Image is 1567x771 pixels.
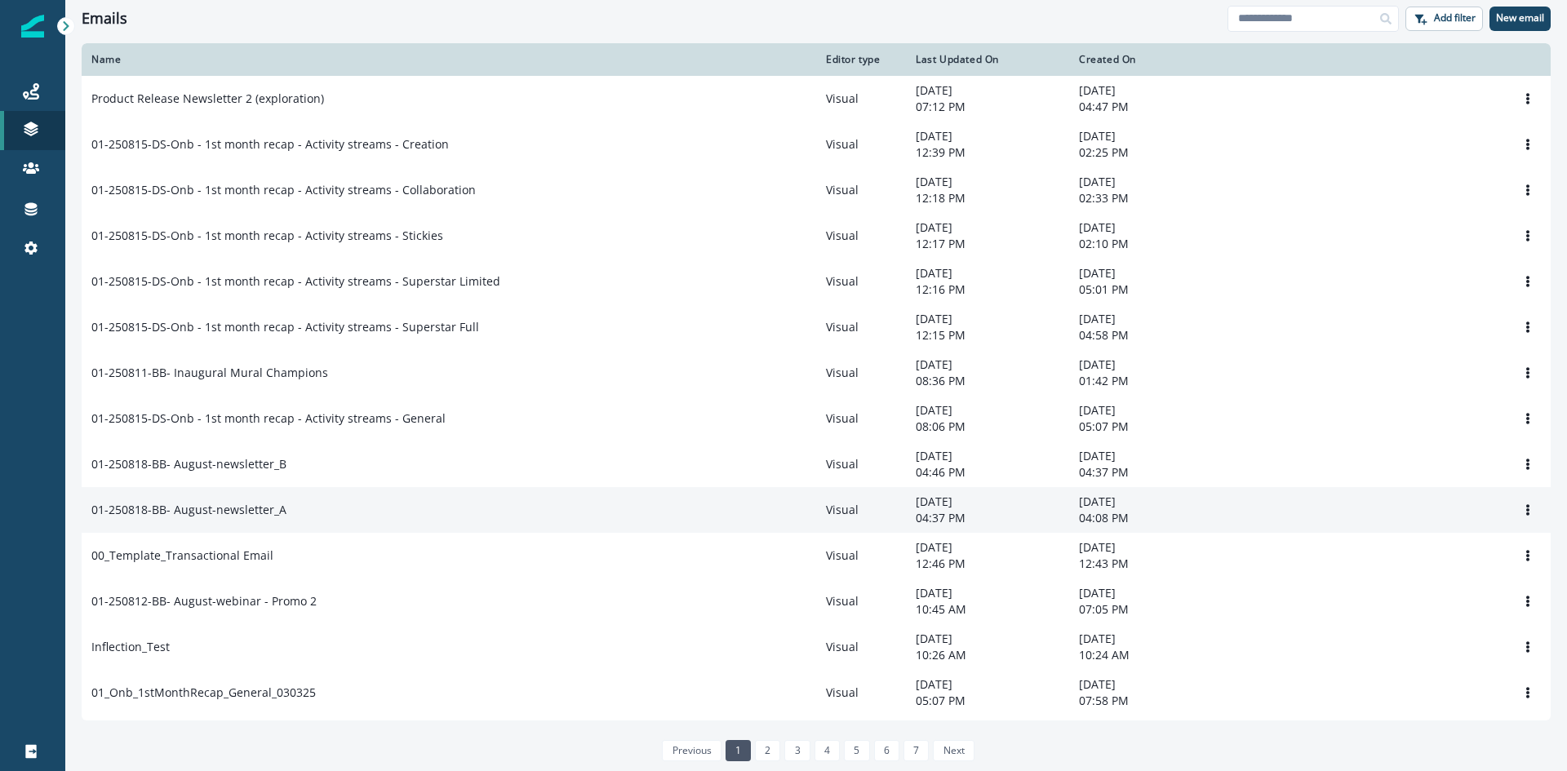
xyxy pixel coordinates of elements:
[1515,361,1541,385] button: Options
[82,487,1551,533] a: 01-250818-BB- August-newsletter_AVisual[DATE]04:37 PM[DATE]04:08 PMOptions
[1496,12,1544,24] p: New email
[1079,419,1223,435] p: 05:07 PM
[1515,680,1541,705] button: Options
[916,219,1059,236] p: [DATE]
[916,357,1059,373] p: [DATE]
[755,740,780,761] a: Page 2
[916,128,1059,144] p: [DATE]
[844,740,869,761] a: Page 5
[726,740,751,761] a: Page 1 is your current page
[816,533,906,578] td: Visual
[816,76,906,122] td: Visual
[21,15,44,38] img: Inflection
[82,304,1551,350] a: 01-250815-DS-Onb - 1st month recap - Activity streams - Superstar FullVisual[DATE]12:15 PM[DATE]0...
[816,350,906,396] td: Visual
[816,213,906,259] td: Visual
[82,396,1551,441] a: 01-250815-DS-Onb - 1st month recap - Activity streams - GeneralVisual[DATE]08:06 PM[DATE]05:07 PM...
[916,693,1059,709] p: 05:07 PM
[916,174,1059,190] p: [DATE]
[1489,7,1551,31] button: New email
[1079,676,1223,693] p: [DATE]
[916,539,1059,556] p: [DATE]
[816,716,906,761] td: Visual
[1079,311,1223,327] p: [DATE]
[91,456,286,472] p: 01-250818-BB- August-newsletter_B
[1079,539,1223,556] p: [DATE]
[816,396,906,441] td: Visual
[82,716,1551,761] a: 01-250721-BB- July-newsletter_AVisual[DATE]02:15 PM[DATE]09:43 AMOptions
[82,122,1551,167] a: 01-250815-DS-Onb - 1st month recap - Activity streams - CreationVisual[DATE]12:39 PM[DATE]02:25 P...
[916,99,1059,115] p: 07:12 PM
[1079,99,1223,115] p: 04:47 PM
[91,319,479,335] p: 01-250815-DS-Onb - 1st month recap - Activity streams - Superstar Full
[82,670,1551,716] a: 01_Onb_1stMonthRecap_General_030325Visual[DATE]05:07 PM[DATE]07:58 PMOptions
[916,281,1059,298] p: 12:16 PM
[916,265,1059,281] p: [DATE]
[91,639,170,655] p: Inflection_Test
[933,740,974,761] a: Next page
[82,350,1551,396] a: 01-250811-BB- Inaugural Mural ChampionsVisual[DATE]08:36 PM[DATE]01:42 PMOptions
[1079,601,1223,618] p: 07:05 PM
[1515,224,1541,248] button: Options
[916,601,1059,618] p: 10:45 AM
[1515,269,1541,294] button: Options
[816,670,906,716] td: Visual
[1079,373,1223,389] p: 01:42 PM
[916,402,1059,419] p: [DATE]
[916,190,1059,206] p: 12:18 PM
[82,76,1551,122] a: Product Release Newsletter 2 (exploration)Visual[DATE]07:12 PM[DATE]04:47 PMOptions
[816,167,906,213] td: Visual
[1079,144,1223,161] p: 02:25 PM
[916,647,1059,663] p: 10:26 AM
[82,441,1551,487] a: 01-250818-BB- August-newsletter_BVisual[DATE]04:46 PM[DATE]04:37 PMOptions
[1079,510,1223,526] p: 04:08 PM
[1079,236,1223,252] p: 02:10 PM
[1079,631,1223,647] p: [DATE]
[1079,219,1223,236] p: [DATE]
[826,53,896,66] div: Editor type
[91,228,443,244] p: 01-250815-DS-Onb - 1st month recap - Activity streams - Stickies
[916,448,1059,464] p: [DATE]
[816,122,906,167] td: Visual
[903,740,929,761] a: Page 7
[916,510,1059,526] p: 04:37 PM
[1515,635,1541,659] button: Options
[82,533,1551,578] a: 00_Template_Transactional EmailVisual[DATE]12:46 PM[DATE]12:43 PMOptions
[1515,315,1541,339] button: Options
[658,740,974,761] ul: Pagination
[816,578,906,624] td: Visual
[1079,281,1223,298] p: 05:01 PM
[916,236,1059,252] p: 12:17 PM
[916,585,1059,601] p: [DATE]
[916,53,1059,66] div: Last Updated On
[816,259,906,304] td: Visual
[82,624,1551,670] a: Inflection_TestVisual[DATE]10:26 AM[DATE]10:24 AMOptions
[1515,132,1541,157] button: Options
[1515,178,1541,202] button: Options
[1434,12,1476,24] p: Add filter
[916,144,1059,161] p: 12:39 PM
[916,556,1059,572] p: 12:46 PM
[91,502,286,518] p: 01-250818-BB- August-newsletter_A
[1405,7,1483,31] button: Add filter
[1079,174,1223,190] p: [DATE]
[1079,494,1223,510] p: [DATE]
[1079,327,1223,343] p: 04:58 PM
[784,740,810,761] a: Page 3
[1079,556,1223,572] p: 12:43 PM
[916,494,1059,510] p: [DATE]
[91,136,449,153] p: 01-250815-DS-Onb - 1st month recap - Activity streams - Creation
[816,487,906,533] td: Visual
[1515,452,1541,476] button: Options
[916,464,1059,481] p: 04:46 PM
[82,578,1551,624] a: 01-250812-BB- August-webinar - Promo 2Visual[DATE]10:45 AM[DATE]07:05 PMOptions
[1515,589,1541,614] button: Options
[91,365,328,381] p: 01-250811-BB- Inaugural Mural Champions
[1515,543,1541,568] button: Options
[1079,647,1223,663] p: 10:24 AM
[91,91,324,107] p: Product Release Newsletter 2 (exploration)
[1515,406,1541,431] button: Options
[1079,265,1223,281] p: [DATE]
[82,167,1551,213] a: 01-250815-DS-Onb - 1st month recap - Activity streams - CollaborationVisual[DATE]12:18 PM[DATE]02...
[916,327,1059,343] p: 12:15 PM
